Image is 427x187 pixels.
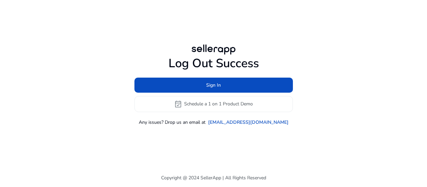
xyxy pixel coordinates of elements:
[134,96,293,112] button: event_availableSchedule a 1 on 1 Product Demo
[174,100,182,108] span: event_available
[208,119,289,126] a: [EMAIL_ADDRESS][DOMAIN_NAME]
[134,78,293,93] button: Sign In
[139,119,205,126] p: Any issues? Drop us an email at
[134,56,293,71] h1: Log Out Success
[206,82,221,89] span: Sign In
